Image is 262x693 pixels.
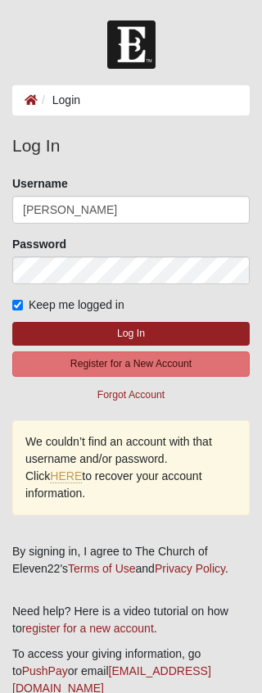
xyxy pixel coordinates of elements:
[12,133,250,159] legend: Log In
[12,300,23,310] input: Keep me logged in
[12,236,66,252] label: Password
[12,383,250,408] button: Forgot Account
[107,20,156,69] img: Church of Eleven22 Logo
[12,351,250,377] button: Register for a New Account
[12,322,250,346] button: Log In
[50,469,82,483] a: HERE
[12,175,68,192] label: Username
[12,420,250,515] div: We couldn’t find an account with that username and/or password. Click to recover your account inf...
[12,603,250,637] p: Need help? Here is a video tutorial on how to .
[155,562,225,575] a: Privacy Policy
[22,622,154,635] a: register for a new account
[12,543,250,577] div: By signing in, I agree to The Church of Eleven22's and .
[22,664,68,677] a: PushPay
[29,298,124,311] span: Keep me logged in
[38,92,80,109] li: Login
[68,562,135,575] a: Terms of Use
